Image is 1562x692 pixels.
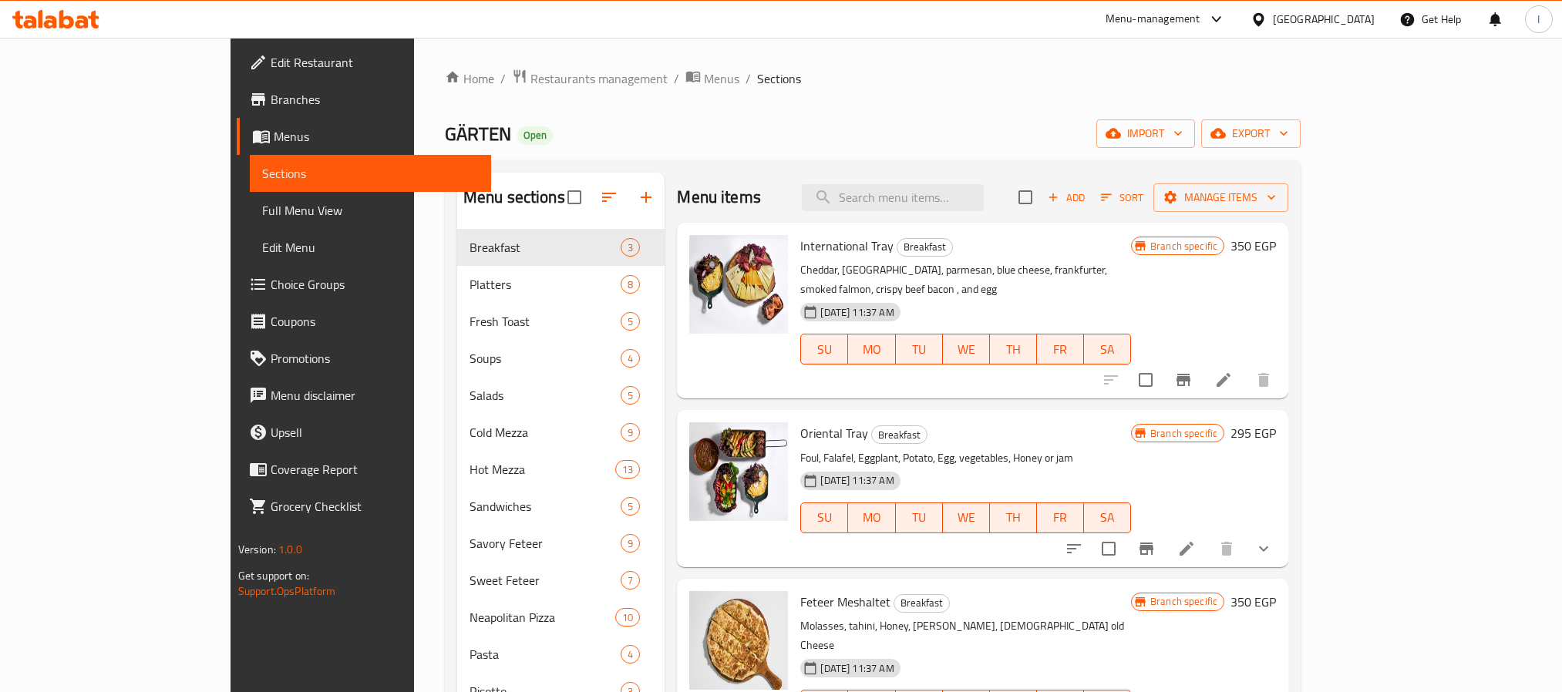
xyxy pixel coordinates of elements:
nav: breadcrumb [445,69,1301,89]
span: SU [807,338,842,361]
span: TH [996,338,1031,361]
span: TU [902,506,937,529]
div: Soups4 [457,340,665,377]
button: SU [800,334,848,364]
button: Add section [628,179,665,216]
span: MO [854,506,889,529]
span: Neapolitan Pizza [470,608,615,626]
span: Platters [470,275,621,294]
span: Sections [757,69,801,88]
button: export [1201,119,1301,148]
div: items [621,312,640,331]
span: Full Menu View [262,201,479,220]
span: SA [1090,506,1125,529]
span: Sort sections [591,179,628,216]
button: Sort [1097,186,1147,210]
span: TH [996,506,1031,529]
a: Promotions [237,340,491,377]
span: Edit Restaurant [271,53,479,72]
div: items [621,386,640,405]
span: Menus [274,127,479,146]
span: 5 [621,314,639,329]
a: Upsell [237,414,491,451]
div: items [621,497,640,516]
div: items [621,275,640,294]
button: SA [1084,502,1131,533]
div: Sweet Feteer7 [457,562,665,599]
span: Breakfast [470,238,621,257]
button: TU [896,334,943,364]
div: Fresh Toast5 [457,303,665,340]
span: 10 [616,610,639,625]
span: import [1109,124,1183,143]
span: International Tray [800,234,894,257]
button: FR [1037,502,1084,533]
div: items [621,238,640,257]
a: Edit menu item [1214,371,1233,389]
img: Feteer Meshaltet [689,591,788,690]
span: Menu disclaimer [271,386,479,405]
span: Sort items [1091,186,1153,210]
a: Menus [237,118,491,155]
span: Promotions [271,349,479,368]
button: sort-choices [1055,530,1092,567]
span: Oriental Tray [800,422,868,445]
a: Coupons [237,303,491,340]
div: items [621,349,640,368]
span: GÄRTEN [445,116,511,151]
h6: 295 EGP [1230,422,1276,444]
button: TH [990,334,1037,364]
button: Manage items [1153,183,1288,212]
div: Fresh Toast [470,312,621,331]
span: 5 [621,499,639,514]
div: Breakfast3 [457,229,665,266]
span: 1.0.0 [278,539,302,559]
span: FR [1043,338,1078,361]
span: [DATE] 11:37 AM [814,305,900,320]
button: delete [1208,530,1245,567]
span: Open [517,129,553,142]
span: Select section [1009,181,1042,213]
span: Feteer Meshaltet [800,590,890,613]
div: Menu-management [1106,10,1200,29]
span: Menus [704,69,739,88]
span: Breakfast [872,426,927,444]
div: items [621,423,640,442]
div: Breakfast [871,425,927,444]
button: TH [990,502,1037,533]
span: Select to update [1092,532,1125,565]
span: MO [854,338,889,361]
img: International Tray [689,235,788,334]
span: Edit Menu [262,238,479,257]
div: Sweet Feteer [470,571,621,590]
div: items [615,460,640,479]
div: Hot Mezza [470,460,615,479]
span: Choice Groups [271,275,479,294]
div: Platters8 [457,266,665,303]
span: [DATE] 11:37 AM [814,661,900,676]
div: Breakfast [894,594,950,613]
div: Breakfast [897,238,953,257]
div: Sandwiches [470,497,621,516]
span: Get support on: [238,566,309,586]
span: Add item [1042,186,1091,210]
span: 4 [621,647,639,662]
p: Foul, Falafel, Eggplant, Potato, Egg, vegetables, Honey or jam [800,448,1131,468]
button: SU [800,502,848,533]
span: Cold Mezza [470,423,621,442]
span: Salads [470,386,621,405]
div: items [615,608,640,626]
span: Sort [1101,189,1143,207]
button: Branch-specific-item [1128,530,1165,567]
span: [DATE] 11:37 AM [814,473,900,488]
span: export [1214,124,1288,143]
span: 4 [621,351,639,366]
span: 9 [621,536,639,551]
button: WE [943,502,990,533]
button: Branch-specific-item [1165,361,1202,398]
span: Savory Feteer [470,534,621,553]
